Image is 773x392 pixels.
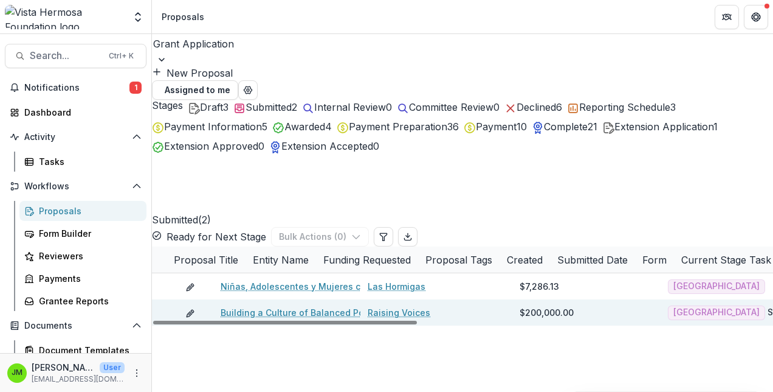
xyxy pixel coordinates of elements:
span: Documents [24,321,127,331]
div: Jerry Martinez [12,369,22,377]
span: 1 [129,82,142,94]
h2: Submitted ( 2 ) [152,153,211,227]
button: Submitted2 [233,100,297,114]
button: Extension Accepted0 [269,139,379,153]
p: [PERSON_NAME] [32,361,95,374]
span: Awarded [284,121,325,133]
div: Payments [39,272,137,285]
button: Internal Review0 [302,100,392,114]
div: Entity Name [246,247,316,273]
button: Notifications1 [5,78,146,97]
span: Extension Application [614,121,713,133]
div: Created [500,247,550,273]
button: Open entity switcher [129,5,146,29]
span: Payment Preparation [349,121,447,133]
span: Workflows [24,181,127,192]
button: Ready for Next Stage [152,229,266,244]
button: Committee Review0 [397,100,500,114]
a: Proposals [19,201,146,221]
button: Partners [715,5,739,29]
div: Submitted Date [550,253,635,267]
span: [GEOGRAPHIC_DATA] [673,307,760,318]
button: Open Activity [5,127,146,147]
span: 5 [262,121,267,133]
button: Payment10 [464,119,527,134]
div: Proposal Title [167,247,246,273]
span: 0 [493,101,500,113]
span: Search... [30,50,101,61]
a: Niñas, Adolescentes y Mujeres caminando por Territorios indígenas Lencas Libres de Violencia. [221,280,631,293]
img: Vista Hermosa Foundation logo [5,5,125,29]
button: Bulk Actions (0) [271,227,369,247]
button: Payment Preparation36 [337,119,459,134]
button: Declined6 [504,100,562,114]
span: 10 [517,121,527,133]
a: Building a Culture of Balanced Power: [PERSON_NAME]! Together in [GEOGRAPHIC_DATA] and [GEOGRAPHI... [221,306,704,319]
span: 0 [258,140,264,152]
span: 3 [670,101,676,113]
span: 2 [292,101,297,113]
button: Export table data [398,227,417,247]
div: Dashboard [24,106,137,119]
div: Created [500,253,550,267]
button: Draft3 [188,100,228,114]
div: Tasks [39,155,137,168]
div: Submitted Date [550,247,635,273]
span: Stages [152,100,183,111]
button: edit [185,306,195,319]
a: Raising Voices [368,306,430,319]
div: Funding Requested [316,253,418,267]
span: $7,286.13 [520,280,559,293]
div: Proposals [39,205,137,217]
button: Awarded4 [272,119,332,134]
span: 36 [447,121,459,133]
span: [GEOGRAPHIC_DATA] [673,281,760,292]
span: $200,000.00 [520,306,574,319]
div: Form [635,253,674,267]
span: Submitted [246,101,292,113]
span: Declined [517,101,556,113]
button: More [129,366,144,380]
p: User [100,362,125,373]
span: Extension Accepted [281,140,373,152]
span: 0 [373,140,379,152]
a: Tasks [19,152,146,172]
button: Extension Approved0 [152,139,264,153]
button: Open Documents [5,316,146,335]
button: Extension Application1 [602,119,718,134]
button: Search... [5,44,146,68]
span: 3 [223,101,228,113]
div: Form [635,247,674,273]
div: Proposal Title [167,253,246,267]
span: Extension Approved [164,140,258,152]
button: Reporting Schedule3 [567,100,676,114]
div: Document Templates [39,344,137,357]
span: Reporting Schedule [579,101,670,113]
div: Funding Requested [316,247,418,273]
span: 4 [325,121,332,133]
span: 1 [713,121,718,133]
span: Payment [476,121,517,133]
button: edit [185,280,195,293]
span: Complete [544,121,588,133]
span: Payment Information [164,121,262,133]
span: 6 [556,101,562,113]
div: Grantee Reports [39,295,137,307]
a: Document Templates [19,340,146,360]
button: Payment Information5 [152,119,267,134]
span: Activity [24,132,127,142]
div: Reviewers [39,250,137,262]
span: Notifications [24,83,129,93]
span: Draft [200,101,223,113]
a: Payments [19,268,146,289]
button: Open table manager [238,80,258,100]
div: Proposal Tags [418,247,500,273]
div: Proposals [162,10,204,23]
a: Las Hormigas [368,280,425,293]
span: 0 [386,101,392,113]
button: Assigned to me [152,80,238,100]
